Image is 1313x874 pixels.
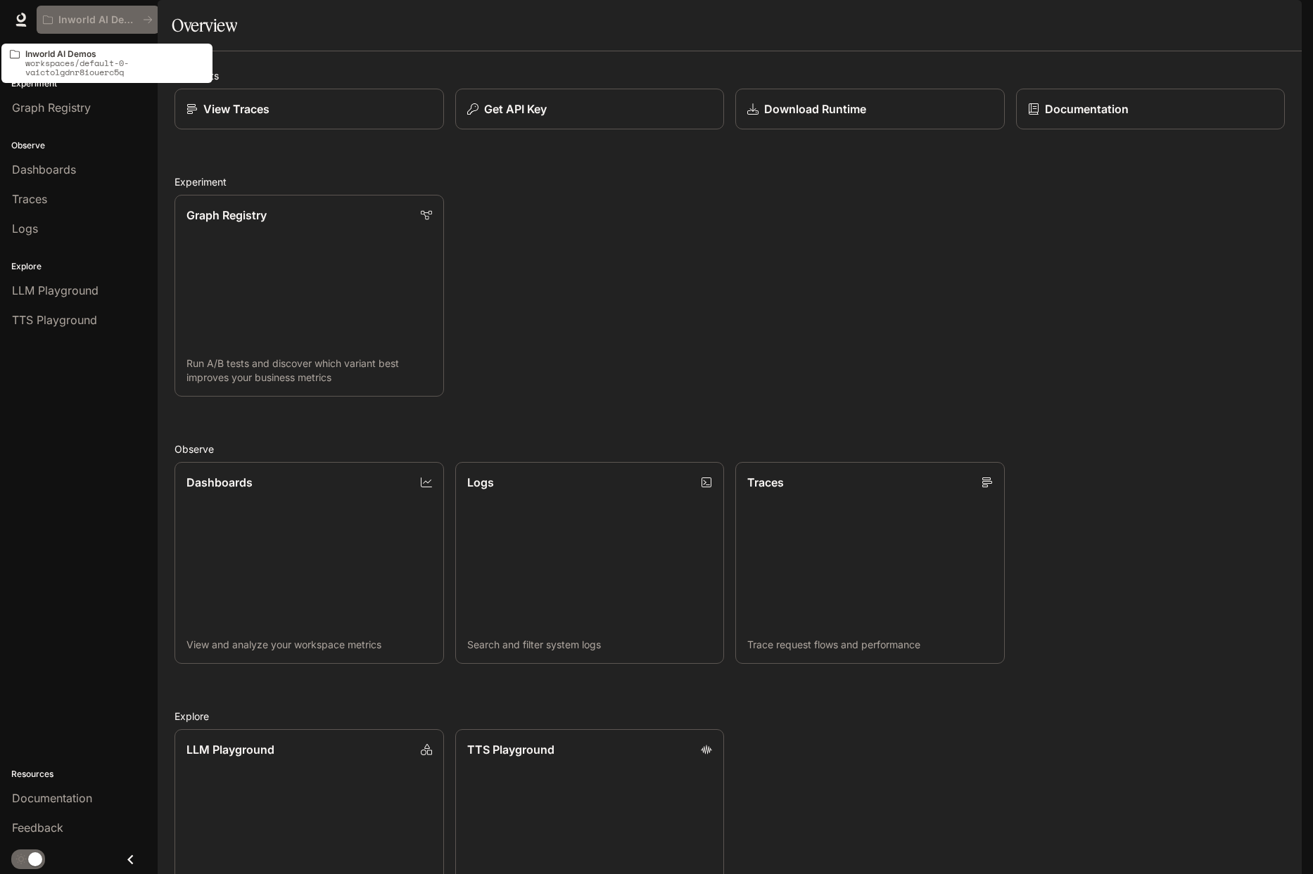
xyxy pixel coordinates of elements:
p: Graph Registry [186,207,267,224]
a: TracesTrace request flows and performance [735,462,1005,664]
p: LLM Playground [186,741,274,758]
p: Documentation [1045,101,1129,117]
p: Get API Key [484,101,547,117]
a: LogsSearch and filter system logs [455,462,725,664]
p: View Traces [203,101,269,117]
h2: Experiment [175,174,1285,189]
a: Documentation [1016,89,1286,129]
a: Graph RegistryRun A/B tests and discover which variant best improves your business metrics [175,195,444,397]
p: Dashboards [186,474,253,491]
p: View and analyze your workspace metrics [186,638,432,652]
button: Get API Key [455,89,725,129]
p: Search and filter system logs [467,638,713,652]
a: Download Runtime [735,89,1005,129]
p: Logs [467,474,494,491]
p: Run A/B tests and discover which variant best improves your business metrics [186,356,432,385]
h1: Overview [172,11,237,39]
p: Traces [747,474,784,491]
p: workspaces/default-0-vaictolgdnr8iouerc5q [25,58,204,77]
p: Download Runtime [764,101,866,117]
button: All workspaces [37,6,159,34]
h2: Shortcuts [175,68,1285,83]
p: Inworld AI Demos [58,14,137,26]
a: DashboardsView and analyze your workspace metrics [175,462,444,664]
a: View Traces [175,89,444,129]
p: Inworld AI Demos [25,49,204,58]
h2: Explore [175,709,1285,724]
p: Trace request flows and performance [747,638,993,652]
h2: Observe [175,442,1285,456]
p: TTS Playground [467,741,554,758]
